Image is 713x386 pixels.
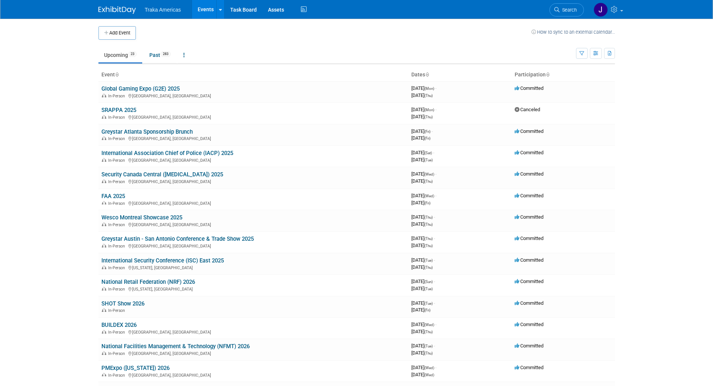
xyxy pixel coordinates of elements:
span: [DATE] [411,343,435,349]
span: - [435,171,436,177]
div: [GEOGRAPHIC_DATA], [GEOGRAPHIC_DATA] [101,178,405,184]
span: (Thu) [424,237,433,241]
span: [DATE] [411,279,435,284]
span: [DATE] [411,135,430,141]
span: (Fri) [424,136,430,140]
span: (Wed) [424,366,434,370]
span: [DATE] [411,286,433,291]
span: In-Person [108,265,127,270]
img: In-Person Event [102,201,106,205]
a: International Association Chief of Police (IACP) 2025 [101,150,233,156]
span: (Thu) [424,215,433,219]
div: [GEOGRAPHIC_DATA], [GEOGRAPHIC_DATA] [101,92,405,98]
span: [DATE] [411,350,433,356]
span: [DATE] [411,257,435,263]
span: (Wed) [424,194,434,198]
div: [GEOGRAPHIC_DATA], [GEOGRAPHIC_DATA] [101,221,405,227]
a: SHOT Show 2026 [101,300,144,307]
th: Event [98,69,408,81]
span: (Tue) [424,301,433,306]
span: (Fri) [424,308,430,312]
span: In-Person [108,94,127,98]
span: [DATE] [411,128,433,134]
img: In-Person Event [102,222,106,226]
img: In-Person Event [102,351,106,355]
span: (Thu) [424,351,433,355]
a: Search [549,3,584,16]
span: - [435,85,436,91]
a: Security Canada Central ([MEDICAL_DATA]) 2025 [101,171,223,178]
span: In-Person [108,158,127,163]
div: [US_STATE], [GEOGRAPHIC_DATA] [101,286,405,292]
span: Committed [515,171,543,177]
span: [DATE] [411,92,433,98]
span: Committed [515,279,543,284]
span: [DATE] [411,329,433,334]
span: In-Person [108,244,127,249]
span: Committed [515,214,543,220]
img: In-Person Event [102,136,106,140]
span: (Thu) [424,244,433,248]
div: [GEOGRAPHIC_DATA], [GEOGRAPHIC_DATA] [101,200,405,206]
span: (Wed) [424,172,434,176]
span: - [434,214,435,220]
div: [GEOGRAPHIC_DATA], [GEOGRAPHIC_DATA] [101,372,405,378]
span: In-Person [108,330,127,335]
span: - [435,322,436,327]
div: [GEOGRAPHIC_DATA], [GEOGRAPHIC_DATA] [101,329,405,335]
span: - [435,193,436,198]
span: (Thu) [424,265,433,270]
a: How to sync to an external calendar... [531,29,615,35]
img: ExhibitDay [98,6,136,14]
span: [DATE] [411,157,433,162]
span: Committed [515,257,543,263]
span: [DATE] [411,85,436,91]
span: (Thu) [424,330,433,334]
span: (Thu) [424,179,433,183]
a: Greystar Atlanta Sponsorship Brunch [101,128,193,135]
th: Dates [408,69,512,81]
img: Jamie Saenz [594,3,608,17]
a: FAA 2025 [101,193,125,200]
span: In-Person [108,308,127,313]
div: [GEOGRAPHIC_DATA], [GEOGRAPHIC_DATA] [101,350,405,356]
div: [GEOGRAPHIC_DATA], [GEOGRAPHIC_DATA] [101,135,405,141]
img: In-Person Event [102,265,106,269]
span: - [435,365,436,370]
span: [DATE] [411,235,435,241]
span: Traka Americas [145,7,181,13]
img: In-Person Event [102,330,106,334]
span: In-Person [108,287,127,292]
span: (Tue) [424,158,433,162]
span: - [434,300,435,306]
span: (Fri) [424,201,430,205]
span: [DATE] [411,365,436,370]
span: (Thu) [424,94,433,98]
div: [GEOGRAPHIC_DATA], [GEOGRAPHIC_DATA] [101,157,405,163]
a: International Security Conference (ISC) East 2025 [101,257,224,264]
span: - [432,128,433,134]
span: In-Person [108,201,127,206]
span: In-Person [108,115,127,120]
a: Global Gaming Expo (G2E) 2025 [101,85,180,92]
span: (Tue) [424,258,433,262]
div: [US_STATE], [GEOGRAPHIC_DATA] [101,264,405,270]
img: In-Person Event [102,115,106,119]
img: In-Person Event [102,94,106,97]
a: Sort by Start Date [425,72,429,77]
a: National Retail Federation (NRF) 2026 [101,279,195,285]
span: (Fri) [424,130,430,134]
img: In-Person Event [102,244,106,247]
span: (Mon) [424,86,434,91]
span: Committed [515,85,543,91]
div: [GEOGRAPHIC_DATA], [GEOGRAPHIC_DATA] [101,114,405,120]
span: (Thu) [424,115,433,119]
span: [DATE] [411,171,436,177]
span: Committed [515,343,543,349]
span: (Wed) [424,373,434,377]
span: - [435,107,436,112]
span: In-Person [108,179,127,184]
a: PMExpo ([US_STATE]) 2026 [101,365,170,371]
a: Past283 [144,48,176,62]
span: Search [560,7,577,13]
